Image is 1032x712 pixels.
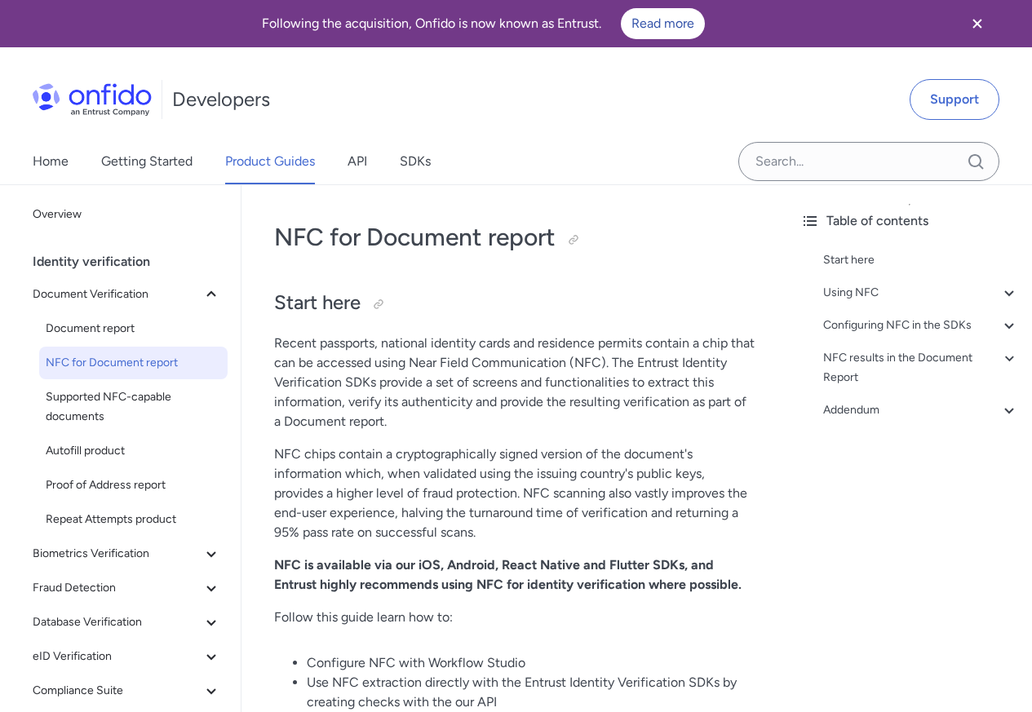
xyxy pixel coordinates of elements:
[46,319,221,338] span: Document report
[910,79,999,120] a: Support
[26,537,228,570] button: Biometrics Verification
[46,387,221,427] span: Supported NFC-capable documents
[274,444,755,542] p: NFC chips contain a cryptographically signed version of the document's information which, when va...
[33,285,202,304] span: Document Verification
[39,381,228,433] a: Supported NFC-capable documents
[33,681,202,701] span: Compliance Suite
[26,572,228,604] button: Fraud Detection
[307,673,755,712] li: Use NFC extraction directly with the Entrust Identity Verification SDKs by creating checks with t...
[46,510,221,529] span: Repeat Attempts product
[274,334,755,431] p: Recent passports, national identity cards and residence permits contain a chip that can be access...
[46,475,221,495] span: Proof of Address report
[823,283,1019,303] a: Using NFC
[621,8,705,39] a: Read more
[307,653,755,673] li: Configure NFC with Workflow Studio
[26,198,228,231] a: Overview
[26,606,228,639] button: Database Verification
[274,221,755,254] h1: NFC for Document report
[39,503,228,536] a: Repeat Attempts product
[39,469,228,502] a: Proof of Address report
[225,139,315,184] a: Product Guides
[823,316,1019,335] a: Configuring NFC in the SDKs
[968,14,987,33] svg: Close banner
[26,278,228,311] button: Document Verification
[947,3,1008,44] button: Close banner
[39,312,228,345] a: Document report
[274,557,742,592] strong: NFC is available via our iOS, Android, React Native and Flutter SDKs, and Entrust highly recommen...
[348,139,367,184] a: API
[39,435,228,467] a: Autofill product
[33,205,221,224] span: Overview
[823,250,1019,270] a: Start here
[46,441,221,461] span: Autofill product
[33,544,202,564] span: Biometrics Verification
[101,139,193,184] a: Getting Started
[26,674,228,707] button: Compliance Suite
[20,8,947,39] div: Following the acquisition, Onfido is now known as Entrust.
[26,640,228,673] button: eID Verification
[823,348,1019,387] a: NFC results in the Document Report
[800,211,1019,231] div: Table of contents
[738,142,999,181] input: Onfido search input field
[33,245,234,278] div: Identity verification
[33,647,202,666] span: eID Verification
[33,578,202,598] span: Fraud Detection
[33,83,152,116] img: Onfido Logo
[46,353,221,373] span: NFC for Document report
[172,86,270,113] h1: Developers
[39,347,228,379] a: NFC for Document report
[274,608,755,627] p: Follow this guide learn how to:
[823,400,1019,420] a: Addendum
[33,139,69,184] a: Home
[33,612,202,632] span: Database Verification
[400,139,431,184] a: SDKs
[274,290,755,317] h2: Start here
